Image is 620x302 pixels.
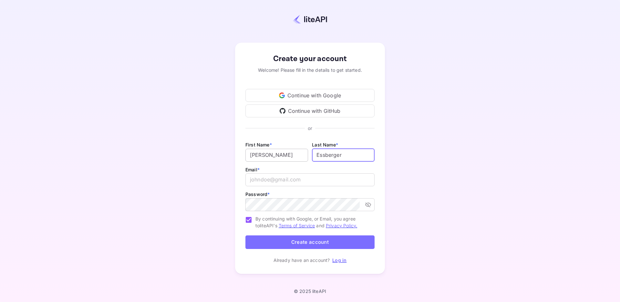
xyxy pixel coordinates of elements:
[332,257,346,263] a: Log in
[245,173,375,186] input: johndoe@gmail.com
[245,149,308,162] input: John
[245,191,270,197] label: Password
[293,15,327,24] img: liteapi
[245,167,260,172] label: Email
[326,223,357,228] a: Privacy Policy.
[245,104,375,117] div: Continue with GitHub
[245,53,375,65] div: Create your account
[279,223,315,228] a: Terms of Service
[245,89,375,102] div: Continue with Google
[255,215,369,229] span: By continuing with Google, or Email, you agree to liteAPI's and
[245,67,375,73] div: Welcome! Please fill in the details to get started.
[362,199,374,210] button: toggle password visibility
[274,257,330,264] p: Already have an account?
[245,142,272,147] label: First Name
[294,288,326,294] p: © 2025 liteAPI
[312,149,375,162] input: Doe
[312,142,338,147] label: Last Name
[245,235,375,249] button: Create account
